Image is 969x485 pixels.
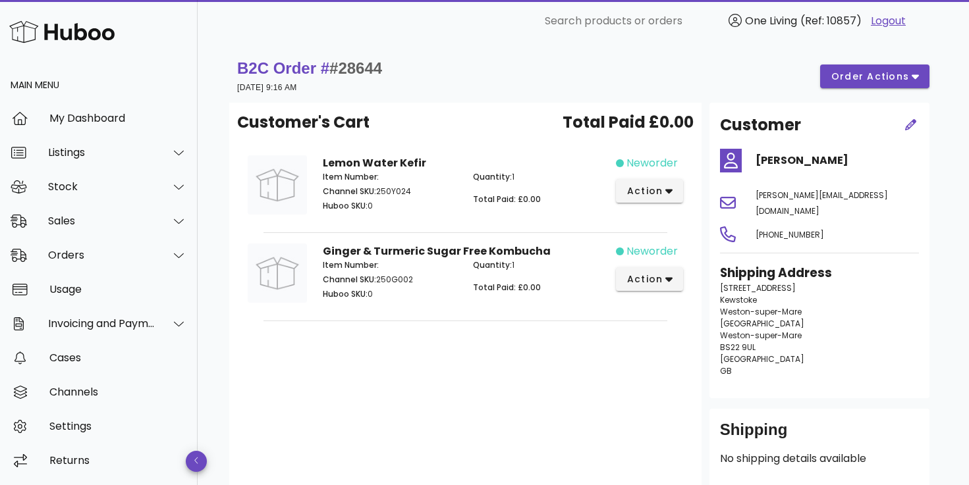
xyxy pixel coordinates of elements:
span: order actions [831,70,910,84]
strong: Lemon Water Kefir [323,155,426,170]
div: Sales [48,215,155,227]
div: Settings [49,420,187,432]
span: [GEOGRAPHIC_DATA] [720,318,804,329]
img: Product Image [248,155,307,215]
div: Invoicing and Payments [48,317,155,330]
strong: Ginger & Turmeric Sugar Free Kombucha [323,243,551,259]
span: (Ref: 10857) [800,13,862,28]
span: Kewstoke [720,294,757,305]
button: order actions [820,64,929,88]
span: Item Number: [323,171,379,182]
span: neworder [626,155,678,171]
p: 1 [473,171,607,183]
img: Product Image [248,243,307,303]
div: Stock [48,180,155,193]
button: action [616,267,684,291]
span: Total Paid: £0.00 [473,282,541,293]
span: #28644 [329,59,382,77]
span: [PERSON_NAME][EMAIL_ADDRESS][DOMAIN_NAME] [756,190,888,217]
span: Customer's Cart [237,111,370,134]
span: GB [720,365,732,376]
span: [PHONE_NUMBER] [756,229,824,240]
span: Total Paid £0.00 [563,111,694,134]
h2: Customer [720,113,801,137]
p: 0 [323,288,457,300]
p: 250G002 [323,274,457,286]
span: Channel SKU: [323,186,376,197]
p: 1 [473,259,607,271]
a: Logout [871,13,906,29]
span: BS22 9UL [720,342,756,353]
span: action [626,272,663,286]
p: 0 [323,200,457,212]
span: Quantity: [473,171,512,182]
div: Returns [49,454,187,467]
p: No shipping details available [720,451,919,467]
p: 250Y024 [323,186,457,197]
span: Weston-super-Mare [720,306,802,317]
span: One Living [745,13,797,28]
div: Channels [49,386,187,398]
h3: Shipping Address [720,264,919,282]
span: Huboo SKU: [323,200,368,211]
h4: [PERSON_NAME] [756,153,919,168]
div: Cases [49,351,187,364]
span: Item Number: [323,259,379,270]
span: [STREET_ADDRESS] [720,282,796,294]
div: Shipping [720,419,919,451]
strong: B2C Order # [237,59,382,77]
span: action [626,184,663,198]
div: My Dashboard [49,112,187,124]
span: Weston-super-Mare [720,330,802,341]
span: Channel SKU: [323,274,376,285]
span: Total Paid: £0.00 [473,193,541,205]
span: Huboo SKU: [323,288,368,299]
img: Huboo Logo [9,18,115,46]
span: [GEOGRAPHIC_DATA] [720,353,804,365]
div: Listings [48,146,155,159]
div: Usage [49,283,187,295]
span: neworder [626,243,678,259]
div: Orders [48,249,155,261]
small: [DATE] 9:16 AM [237,83,297,92]
span: Quantity: [473,259,512,270]
button: action [616,179,684,203]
